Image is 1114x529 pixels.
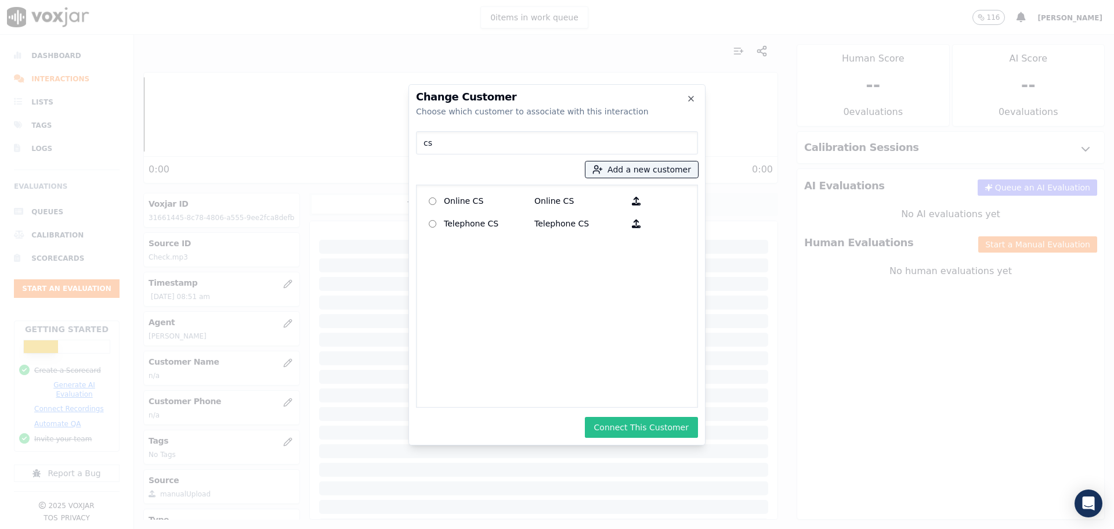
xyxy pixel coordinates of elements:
[585,417,698,438] button: Connect This Customer
[534,192,625,210] p: Online CS
[429,197,436,205] input: Online CS Online CS
[625,192,648,210] button: Online CS Online CS
[1075,490,1102,517] div: Open Intercom Messenger
[416,131,698,154] input: Search Customers
[416,106,698,117] div: Choose which customer to associate with this interaction
[625,215,648,233] button: Telephone CS Telephone CS
[444,215,534,233] p: Telephone CS
[429,220,436,228] input: Telephone CS Telephone CS
[416,92,698,102] h2: Change Customer
[585,161,698,178] button: Add a new customer
[444,192,534,210] p: Online CS
[534,215,625,233] p: Telephone CS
